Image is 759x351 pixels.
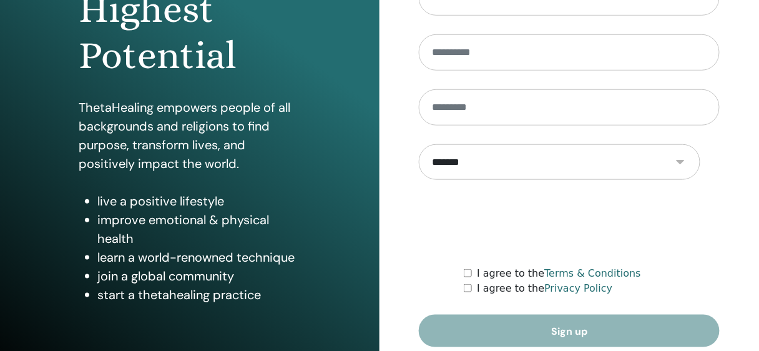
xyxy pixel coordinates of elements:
[477,266,641,281] label: I agree to the
[97,192,300,210] li: live a positive lifestyle
[97,248,300,267] li: learn a world-renowned technique
[97,210,300,248] li: improve emotional & physical health
[97,267,300,285] li: join a global community
[477,281,612,296] label: I agree to the
[474,199,664,247] iframe: reCAPTCHA
[97,285,300,304] li: start a thetahealing practice
[544,282,612,294] a: Privacy Policy
[544,267,640,279] a: Terms & Conditions
[79,98,300,173] p: ThetaHealing empowers people of all backgrounds and religions to find purpose, transform lives, a...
